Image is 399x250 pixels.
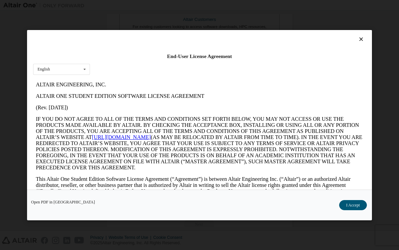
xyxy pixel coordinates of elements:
[33,53,366,60] div: End-User License Agreement
[339,200,367,210] button: I Accept
[38,67,50,71] div: English
[59,55,118,61] a: [URL][DOMAIN_NAME]
[3,14,330,20] p: ALTAIR ONE STUDENT EDITION SOFTWARE LICENSE AGREEMENT
[3,26,330,32] p: (Rev. [DATE])
[31,200,95,204] a: Open PDF in [GEOGRAPHIC_DATA]
[3,37,330,92] p: IF YOU DO NOT AGREE TO ALL OF THE TERMS AND CONDITIONS SET FORTH BELOW, YOU MAY NOT ACCESS OR USE...
[3,3,330,9] p: ALTAIR ENGINEERING, INC.
[3,97,330,128] p: This Altair One Student Edition Software License Agreement (“Agreement”) is between Altair Engine...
